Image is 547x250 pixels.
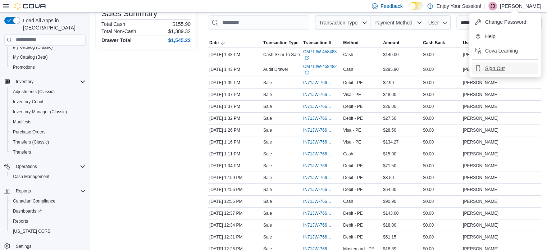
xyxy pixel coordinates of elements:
[13,162,86,171] span: Operations
[7,117,88,127] button: Manifests
[303,102,340,111] button: IN71JW-7663257
[13,218,28,224] span: Reports
[303,115,333,121] span: IN71JW-7663215
[7,87,88,97] button: Adjustments (Classic)
[208,185,262,194] div: [DATE] 12:56 PM
[13,139,49,145] span: Transfers (Classic)
[13,174,49,179] span: Cash Management
[10,138,52,146] a: Transfers (Classic)
[263,222,272,228] p: Sale
[380,3,402,10] span: Feedback
[10,207,45,215] a: Dashboards
[343,139,361,145] span: Visa - PE
[383,139,398,145] span: $134.27
[208,173,262,182] div: [DATE] 12:59 PM
[10,118,34,126] a: Manifests
[16,188,31,194] span: Reports
[7,147,88,157] button: Transfers
[303,222,333,228] span: IN71JW-7662785
[16,244,31,249] span: Settings
[463,199,498,204] span: [PERSON_NAME]
[303,173,340,182] button: IN71JW-7662976
[383,104,396,109] span: $26.00
[303,138,340,146] button: IN71JW-7663100
[472,16,538,28] button: Change Password
[209,40,219,46] span: Date
[472,45,538,56] button: Cova Learning
[263,151,272,157] p: Sale
[383,199,396,204] span: $90.90
[13,89,55,95] span: Adjustments (Classic)
[472,63,538,74] button: Sign Out
[303,233,340,241] button: IN71JW-7662769
[13,162,40,171] button: Operations
[382,38,421,47] button: Amount
[409,2,424,10] input: Dark Mode
[421,114,461,123] div: $0.00
[421,221,461,229] div: $0.00
[428,20,439,26] span: User
[463,127,498,133] span: [PERSON_NAME]
[10,87,58,96] a: Adjustments (Classic)
[7,216,88,226] button: Reports
[383,115,396,121] span: $27.50
[208,114,262,123] div: [DATE] 1:32 PM
[463,222,498,228] span: [PERSON_NAME]
[208,78,262,87] div: [DATE] 1:39 PM
[263,52,300,58] p: Cash Skim To Safe
[421,162,461,170] div: $0.00
[10,148,34,156] a: Transfers
[168,28,191,34] p: $1,389.32
[383,92,396,97] span: $48.00
[10,53,51,62] a: My Catalog (Beta)
[303,175,333,181] span: IN71JW-7662976
[303,104,333,109] span: IN71JW-7663257
[463,151,498,157] span: [PERSON_NAME]
[383,80,394,86] span: $2.99
[263,199,272,204] p: Sale
[343,104,363,109] span: Debit - PE
[343,187,363,192] span: Debit - PE
[101,9,157,18] h3: Sales Summary
[421,209,461,218] div: $0.00
[13,198,55,204] span: Canadian Compliance
[168,37,191,43] h4: $1,545.22
[303,150,340,158] button: IN71JW-7663067
[263,104,272,109] p: Sale
[305,71,309,75] svg: External link
[461,38,501,47] button: User
[16,79,33,85] span: Inventory
[303,40,331,46] span: Transaction #
[423,40,445,46] span: Cash Back
[490,2,495,10] span: JB
[421,173,461,182] div: $0.00
[485,47,518,54] span: Cova Learning
[10,128,49,136] a: Purchase Orders
[463,115,498,121] span: [PERSON_NAME]
[302,38,342,47] button: Transaction #
[319,20,357,26] span: Transaction Type
[263,115,272,121] p: Sale
[263,67,288,72] p: Audit Drawer
[343,40,359,46] span: Method
[463,210,498,216] span: [PERSON_NAME]
[370,15,425,30] button: Payment Method
[303,92,333,97] span: IN71JW-7663261
[7,137,88,147] button: Transfers (Classic)
[303,139,333,145] span: IN71JW-7663100
[208,162,262,170] div: [DATE] 1:04 PM
[421,65,461,74] div: $0.00
[437,2,482,10] p: Enjoy Your Session!
[303,163,333,169] span: IN71JW-7663012
[383,234,396,240] span: $51.15
[343,234,363,240] span: Debit - PE
[421,90,461,99] div: $0.00
[10,197,58,205] a: Canadian Compliance
[303,127,333,133] span: IN71JW-7663174
[303,187,333,192] span: IN71JW-7662957
[10,227,53,236] a: [US_STATE] CCRS
[10,227,86,236] span: Washington CCRS
[1,77,88,87] button: Inventory
[10,118,86,126] span: Manifests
